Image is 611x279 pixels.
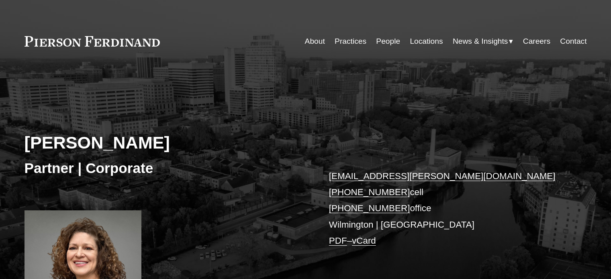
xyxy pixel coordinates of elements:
h3: Partner | Corporate [25,159,306,177]
h2: [PERSON_NAME] [25,132,306,153]
a: About [305,34,325,49]
a: folder dropdown [453,34,513,49]
span: News & Insights [453,35,508,49]
a: vCard [352,236,376,246]
a: [PHONE_NUMBER] [329,187,410,197]
a: Contact [560,34,586,49]
p: cell office Wilmington | [GEOGRAPHIC_DATA] – [329,168,563,249]
a: People [376,34,400,49]
a: PDF [329,236,347,246]
a: [EMAIL_ADDRESS][PERSON_NAME][DOMAIN_NAME] [329,171,556,181]
a: Careers [523,34,550,49]
a: Practices [335,34,366,49]
a: [PHONE_NUMBER] [329,203,410,213]
a: Locations [410,34,443,49]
